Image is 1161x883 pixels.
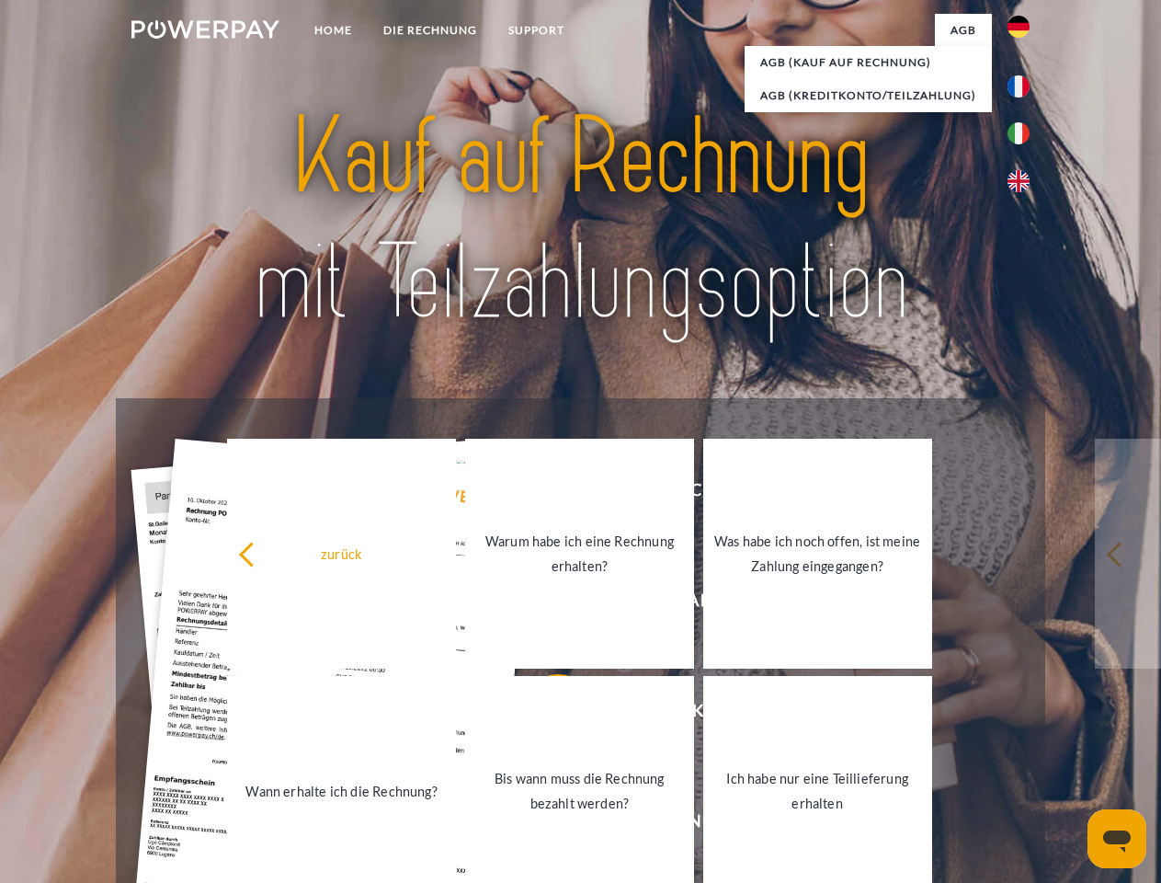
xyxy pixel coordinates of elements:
a: Was habe ich noch offen, ist meine Zahlung eingegangen? [703,439,932,669]
a: DIE RECHNUNG [368,14,493,47]
div: zurück [238,541,445,566]
img: logo-powerpay-white.svg [131,20,279,39]
div: Was habe ich noch offen, ist meine Zahlung eingegangen? [714,529,921,579]
a: AGB (Kauf auf Rechnung) [745,46,992,79]
img: title-powerpay_de.svg [176,88,985,352]
a: AGB (Kreditkonto/Teilzahlung) [745,79,992,112]
img: en [1007,170,1030,192]
div: Warum habe ich eine Rechnung erhalten? [476,529,683,579]
div: Bis wann muss die Rechnung bezahlt werden? [476,766,683,816]
a: SUPPORT [493,14,580,47]
img: it [1007,122,1030,144]
img: fr [1007,75,1030,97]
a: Home [299,14,368,47]
a: agb [935,14,992,47]
img: de [1007,16,1030,38]
div: Wann erhalte ich die Rechnung? [238,778,445,803]
iframe: Schaltfläche zum Öffnen des Messaging-Fensters [1087,809,1146,868]
div: Ich habe nur eine Teillieferung erhalten [714,766,921,816]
